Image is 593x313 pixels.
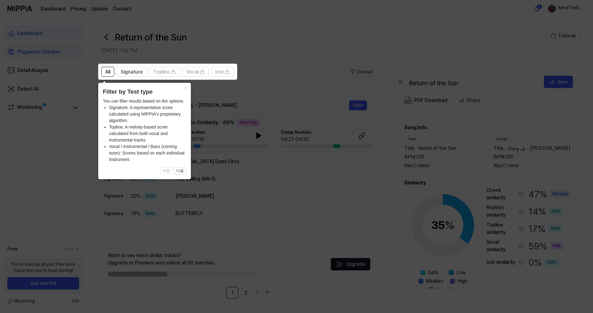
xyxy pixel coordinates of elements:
[182,67,209,77] button: Vocal
[105,68,110,76] span: All
[109,143,186,163] li: Vocal / Instrumental / Bass (coming soon): Scores based on each individual instrument.
[215,68,224,76] span: Inst
[174,167,186,175] button: 다음
[121,68,143,76] span: Signature
[181,83,191,91] button: Close
[103,98,186,163] div: You can filter results based on the options.
[103,87,186,96] header: Filter by Test type
[186,68,199,76] span: Vocal
[149,67,180,77] button: Topline
[211,67,234,77] button: Inst
[153,68,170,76] span: Topline
[109,124,186,143] li: Topline: A melody-based score calculated from both vocal and instrumental tracks.
[117,67,147,77] button: Signature
[109,104,186,124] li: Signature: A representative score calculated using MIPPIA's proprietary algorithm.
[101,67,114,77] button: All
